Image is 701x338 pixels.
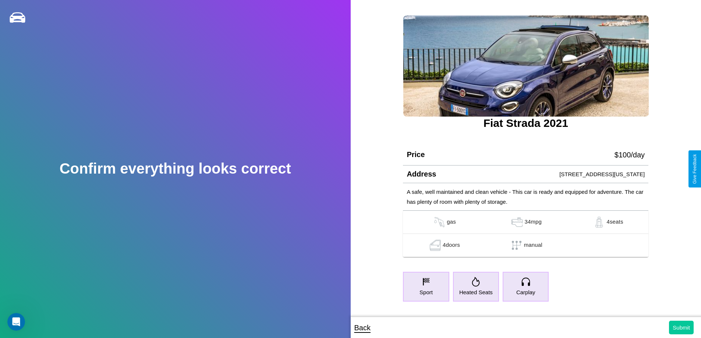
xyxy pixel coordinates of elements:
[403,117,648,129] h3: Fiat Strada 2021
[407,187,645,207] p: A safe, well maintained and clean vehicle - This car is ready and equipped for adventure. The car...
[447,217,456,228] p: gas
[692,154,697,184] div: Give Feedback
[432,217,447,228] img: gas
[524,217,542,228] p: 34 mpg
[669,321,694,334] button: Submit
[60,160,291,177] h2: Confirm everything looks correct
[459,287,493,297] p: Heated Seats
[407,150,425,159] h4: Price
[428,240,443,251] img: gas
[615,148,645,161] p: $ 100 /day
[7,313,25,331] iframe: Intercom live chat
[592,217,606,228] img: gas
[419,287,433,297] p: Sport
[606,217,623,228] p: 4 seats
[403,211,648,257] table: simple table
[354,321,371,334] p: Back
[407,170,436,178] h4: Address
[559,169,645,179] p: [STREET_ADDRESS][US_STATE]
[510,217,524,228] img: gas
[443,240,460,251] p: 4 doors
[516,287,535,297] p: Carplay
[524,240,542,251] p: manual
